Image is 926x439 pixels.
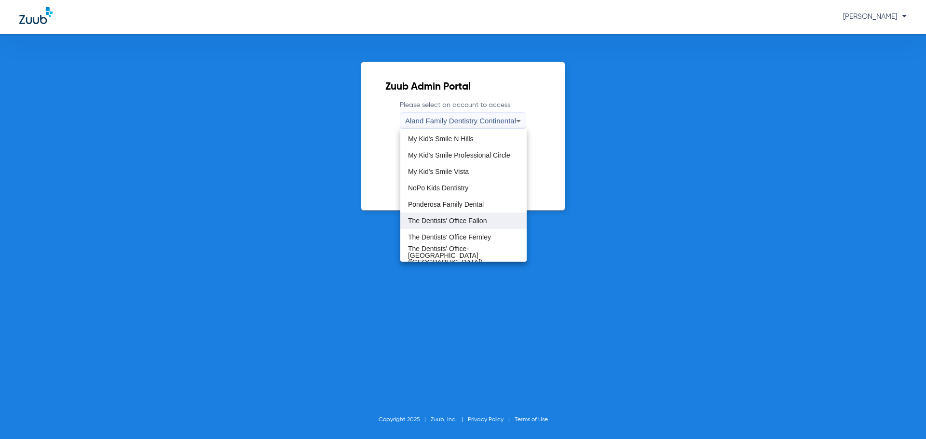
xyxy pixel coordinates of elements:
[408,185,468,191] span: NoPo Kids Dentistry
[408,234,491,240] span: The Dentists' Office Fernley
[408,135,474,142] span: My Kid's Smile N Hills
[408,201,484,208] span: Ponderosa Family Dental
[408,217,487,224] span: The Dentists' Office Fallon
[878,393,926,439] iframe: Chat Widget
[408,152,510,159] span: My Kid's Smile Professional Circle
[408,245,519,266] span: The Dentists' Office-[GEOGRAPHIC_DATA] ([GEOGRAPHIC_DATA])
[408,168,469,175] span: My Kid's Smile Vista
